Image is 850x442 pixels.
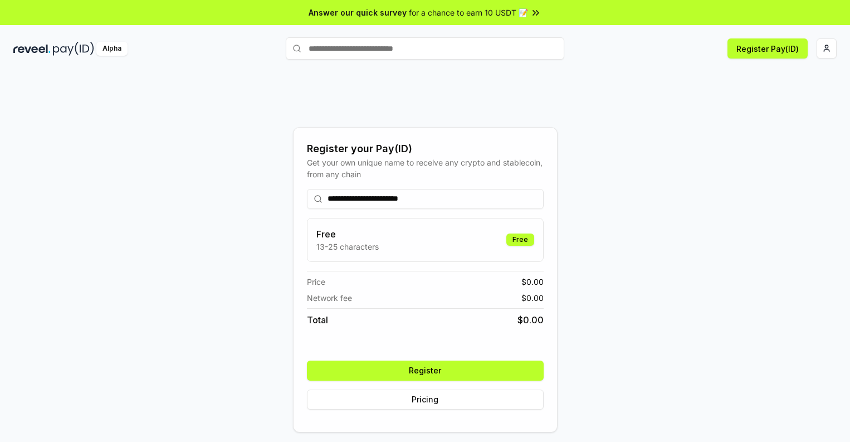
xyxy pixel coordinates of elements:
[307,157,544,180] div: Get your own unique name to receive any crypto and stablecoin, from any chain
[409,7,528,18] span: for a chance to earn 10 USDT 📝
[316,227,379,241] h3: Free
[307,313,328,327] span: Total
[309,7,407,18] span: Answer our quick survey
[307,390,544,410] button: Pricing
[316,241,379,252] p: 13-25 characters
[307,292,352,304] span: Network fee
[307,276,325,288] span: Price
[506,234,534,246] div: Free
[307,141,544,157] div: Register your Pay(ID)
[53,42,94,56] img: pay_id
[13,42,51,56] img: reveel_dark
[517,313,544,327] span: $ 0.00
[521,292,544,304] span: $ 0.00
[307,361,544,381] button: Register
[521,276,544,288] span: $ 0.00
[96,42,128,56] div: Alpha
[727,38,808,59] button: Register Pay(ID)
